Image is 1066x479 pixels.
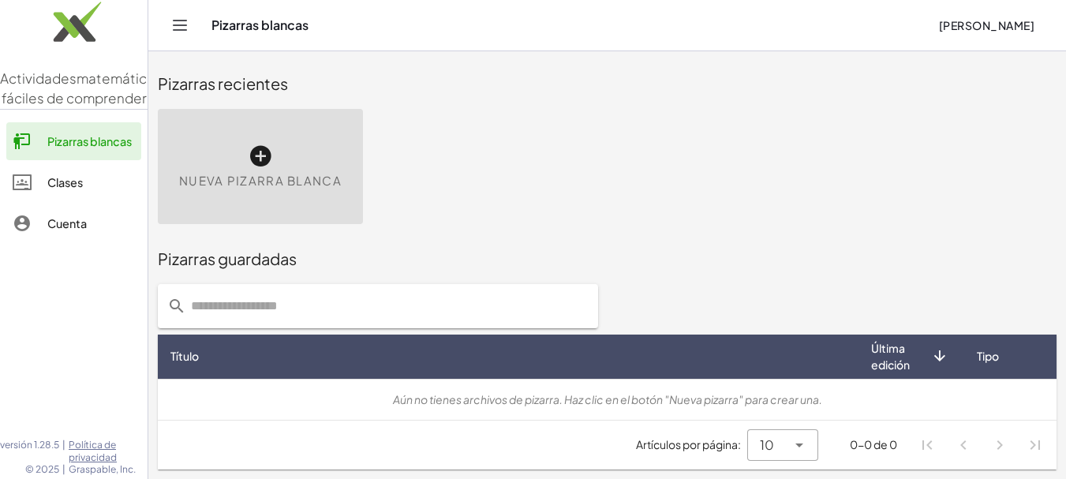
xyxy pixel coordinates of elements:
[62,463,65,475] font: |
[69,439,117,463] font: Política de privacidad
[636,437,741,451] font: Artículos por página:
[170,349,199,363] font: Título
[69,463,136,475] font: Graspable, Inc.
[6,204,141,242] a: Cuenta
[939,18,1034,32] font: [PERSON_NAME]
[179,173,342,188] font: Nueva pizarra blanca
[158,249,297,268] font: Pizarras guardadas
[926,11,1047,39] button: [PERSON_NAME]
[69,439,148,463] a: Política de privacidad
[6,163,141,201] a: Clases
[977,349,999,363] font: Tipo
[47,175,83,189] font: Clases
[167,297,186,316] i: prepended action
[47,134,132,148] font: Pizarras blancas
[850,437,897,451] font: 0-0 de 0
[47,216,87,230] font: Cuenta
[25,463,59,475] font: © 2025
[6,122,141,160] a: Pizarras blancas
[2,69,163,107] font: matemáticas fáciles de comprender
[393,392,822,406] font: Aún no tienes archivos de pizarra. Haz clic en el botón "Nueva pizarra" para crear una.
[636,436,747,453] span: Artículos por página:
[760,436,774,453] font: 10
[910,427,1053,463] nav: Navegación de paginación
[62,439,65,451] font: |
[167,13,193,38] button: Cambiar navegación
[871,341,910,372] font: Última edición
[158,73,288,93] font: Pizarras recientes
